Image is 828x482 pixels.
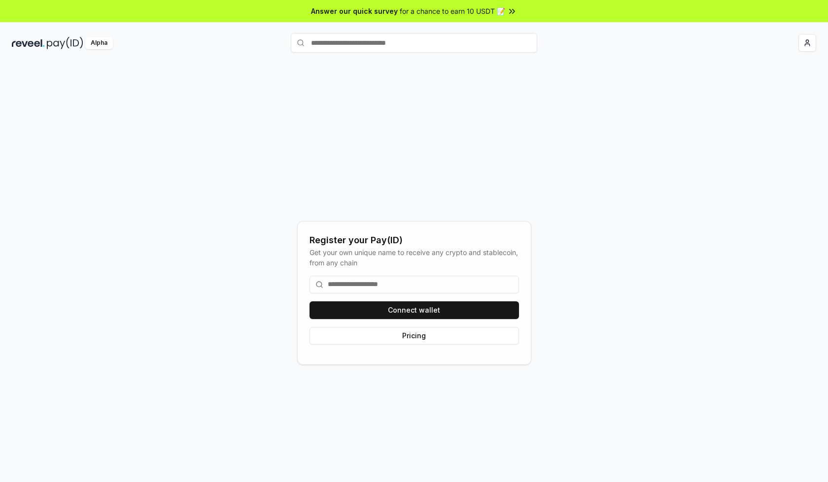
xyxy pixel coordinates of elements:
[47,37,83,49] img: pay_id
[12,37,45,49] img: reveel_dark
[85,37,113,49] div: Alpha
[311,6,398,16] span: Answer our quick survey
[400,6,505,16] span: for a chance to earn 10 USDT 📝
[310,301,519,319] button: Connect wallet
[310,247,519,268] div: Get your own unique name to receive any crypto and stablecoin, from any chain
[310,233,519,247] div: Register your Pay(ID)
[310,327,519,345] button: Pricing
